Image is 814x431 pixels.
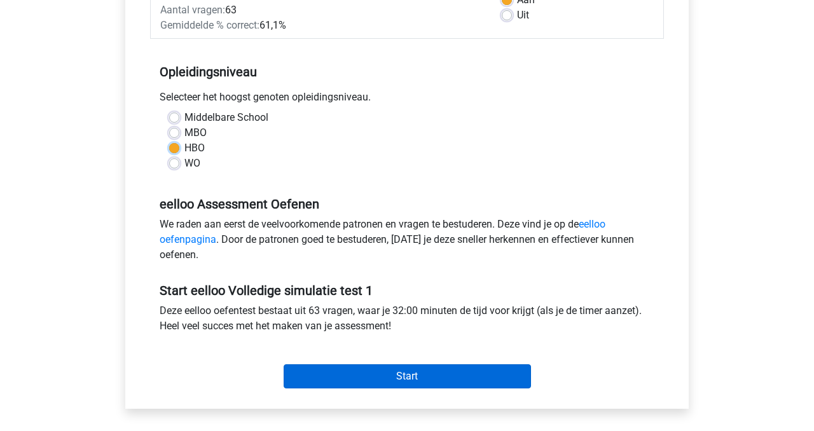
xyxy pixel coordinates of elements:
[150,303,664,339] div: Deze eelloo oefentest bestaat uit 63 vragen, waar je 32:00 minuten de tijd voor krijgt (als je de...
[160,4,225,16] span: Aantal vragen:
[150,217,664,268] div: We raden aan eerst de veelvoorkomende patronen en vragen te bestuderen. Deze vind je op de . Door...
[184,156,200,171] label: WO
[160,59,654,85] h5: Opleidingsniveau
[151,18,492,33] div: 61,1%
[184,140,205,156] label: HBO
[150,90,664,110] div: Selecteer het hoogst genoten opleidingsniveau.
[517,8,529,23] label: Uit
[184,110,268,125] label: Middelbare School
[160,283,654,298] h5: Start eelloo Volledige simulatie test 1
[151,3,492,18] div: 63
[160,19,259,31] span: Gemiddelde % correct:
[160,196,654,212] h5: eelloo Assessment Oefenen
[184,125,207,140] label: MBO
[284,364,531,388] input: Start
